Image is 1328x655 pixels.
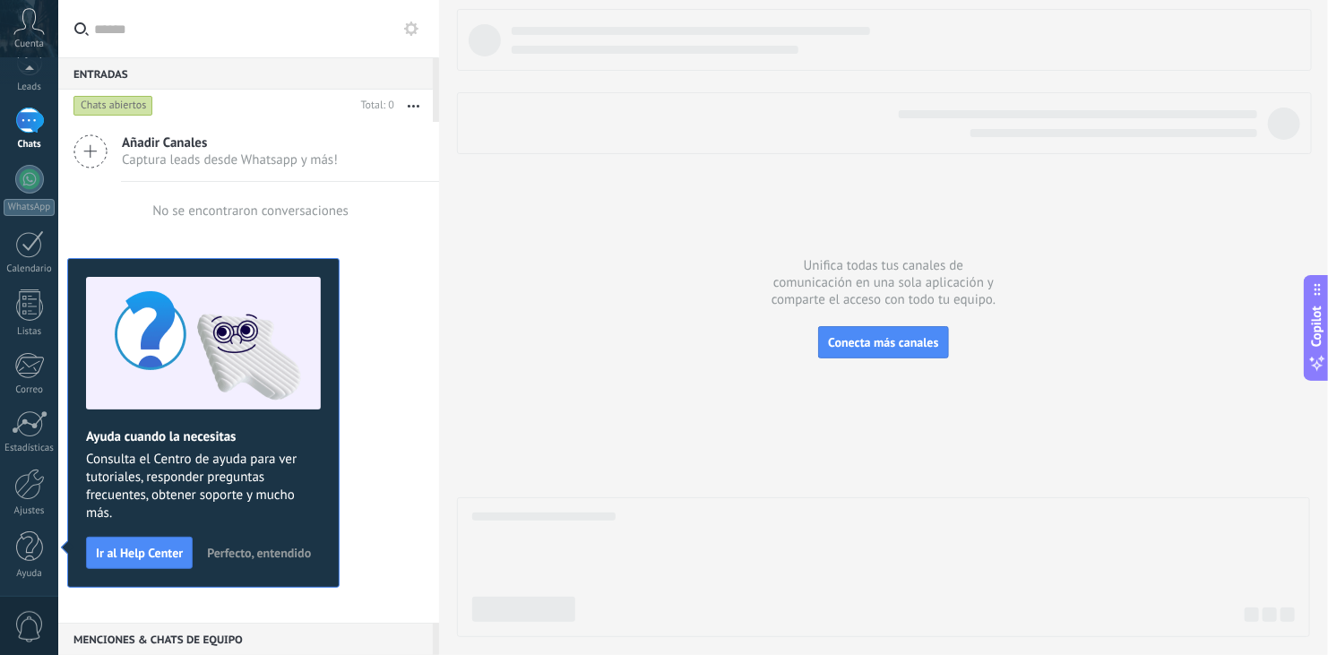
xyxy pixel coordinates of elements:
[122,151,338,168] span: Captura leads desde Whatsapp y más!
[58,57,433,90] div: Entradas
[4,443,56,454] div: Estadísticas
[86,451,321,522] span: Consulta el Centro de ayuda para ver tutoriales, responder preguntas frecuentes, obtener soporte ...
[86,537,193,569] button: Ir al Help Center
[4,199,55,216] div: WhatsApp
[152,203,349,220] div: No se encontraron conversaciones
[4,384,56,396] div: Correo
[207,547,311,559] span: Perfecto, entendido
[122,134,338,151] span: Añadir Canales
[4,505,56,517] div: Ajustes
[86,428,321,445] h2: Ayuda cuando la necesitas
[354,97,394,115] div: Total: 0
[199,539,319,566] button: Perfecto, entendido
[58,623,433,655] div: Menciones & Chats de equipo
[828,334,938,350] span: Conecta más canales
[818,326,948,358] button: Conecta más canales
[1308,306,1326,347] span: Copilot
[96,547,183,559] span: Ir al Help Center
[4,326,56,338] div: Listas
[4,82,56,93] div: Leads
[394,90,433,122] button: Más
[73,95,153,116] div: Chats abiertos
[4,263,56,275] div: Calendario
[4,139,56,151] div: Chats
[4,568,56,580] div: Ayuda
[14,39,44,50] span: Cuenta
